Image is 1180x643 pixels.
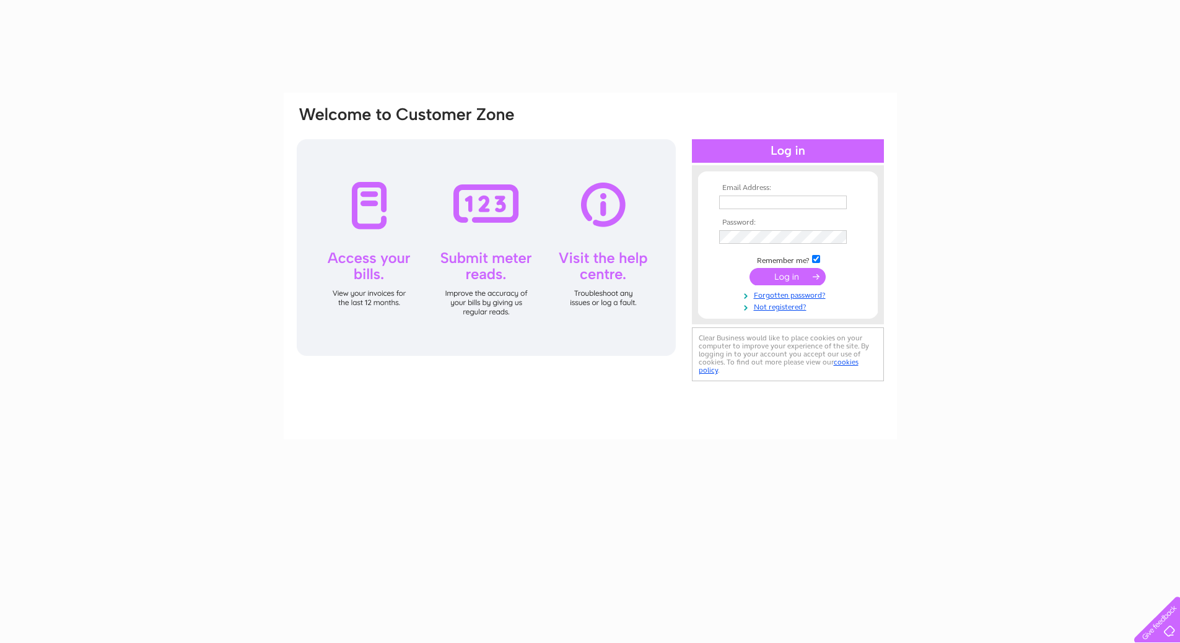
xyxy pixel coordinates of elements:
a: cookies policy [699,358,859,374]
th: Email Address: [716,184,860,192]
input: Submit [750,268,826,285]
a: Forgotten password? [719,288,860,300]
div: Clear Business would like to place cookies on your computer to improve your experience of the sit... [692,327,884,381]
a: Not registered? [719,300,860,312]
th: Password: [716,218,860,227]
td: Remember me? [716,253,860,265]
